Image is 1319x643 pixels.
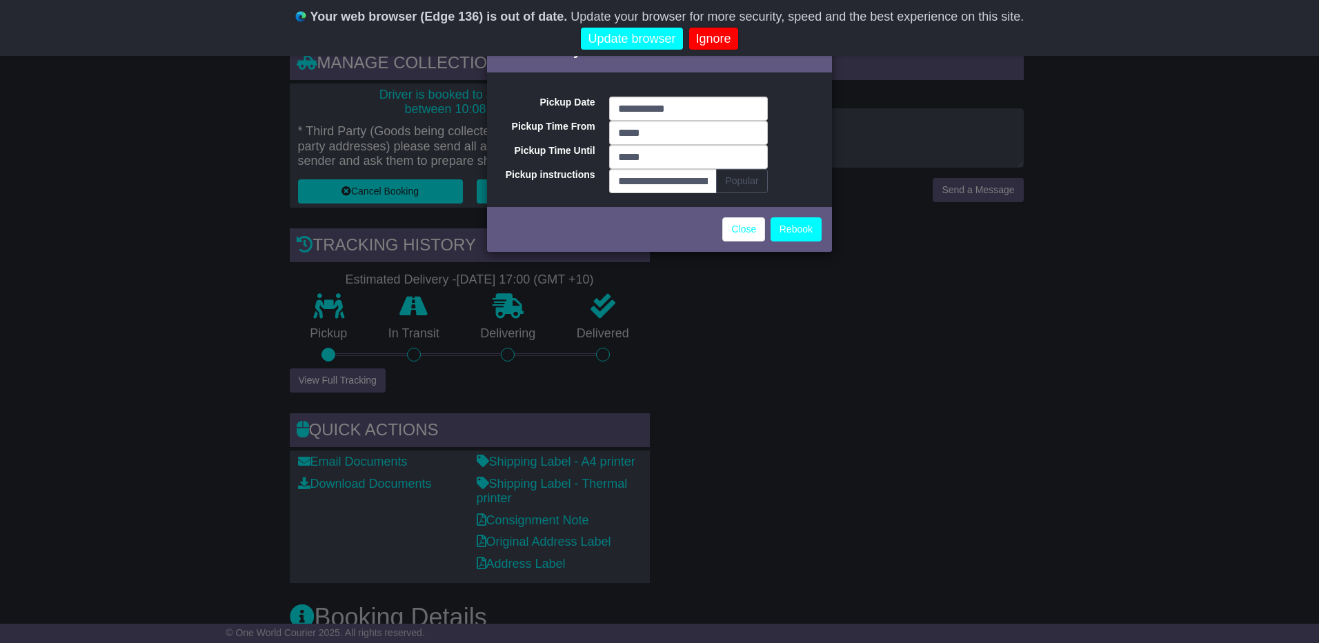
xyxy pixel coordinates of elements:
label: Pickup Time Until [487,145,602,157]
b: Your web browser (Edge 136) is out of date. [310,10,568,23]
a: Ignore [689,28,738,50]
button: Popular [716,169,767,193]
span: Update your browser for more security, speed and the best experience on this site. [571,10,1024,23]
label: Pickup Date [487,97,602,108]
label: Pickup Time From [487,121,602,132]
a: Close [722,217,765,241]
label: Pickup instructions [487,169,602,181]
button: Rebook [771,217,822,241]
a: Update browser [581,28,682,50]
